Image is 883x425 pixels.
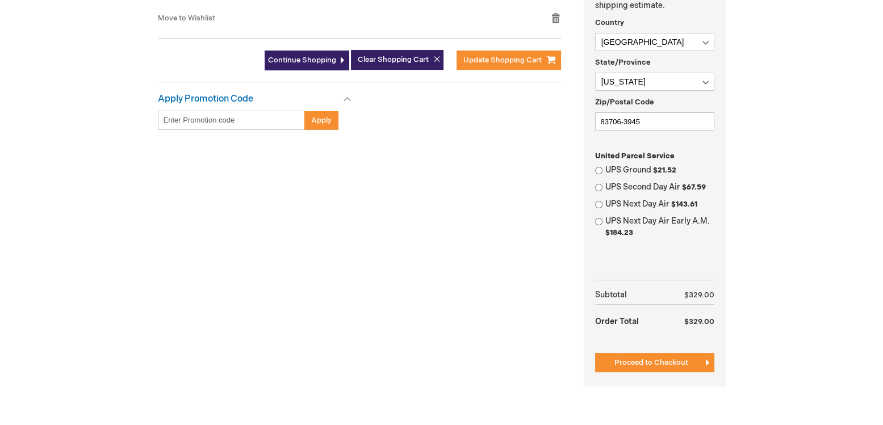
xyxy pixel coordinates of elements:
[304,111,338,130] button: Apply
[595,18,624,27] span: Country
[158,14,215,23] a: Move to Wishlist
[351,50,443,70] button: Clear Shopping Cart
[595,286,663,305] th: Subtotal
[595,152,675,161] span: United Parcel Service
[463,56,542,65] span: Update Shopping Cart
[671,200,697,209] span: $143.61
[595,353,714,372] button: Proceed to Checkout
[265,51,349,70] a: Continue Shopping
[311,116,332,125] span: Apply
[605,182,714,193] label: UPS Second Day Air
[605,228,633,237] span: $184.23
[605,216,714,238] label: UPS Next Day Air Early A.M.
[358,55,429,64] span: Clear Shopping Cart
[268,56,336,65] span: Continue Shopping
[158,94,253,104] strong: Apply Promotion Code
[595,58,651,67] span: State/Province
[653,166,676,175] span: $21.52
[595,311,639,331] strong: Order Total
[457,51,561,70] button: Update Shopping Cart
[684,317,714,326] span: $329.00
[682,183,706,192] span: $67.59
[595,98,654,107] span: Zip/Postal Code
[684,291,714,300] span: $329.00
[158,111,305,130] input: Enter Promotion code
[605,165,714,176] label: UPS Ground
[605,199,714,210] label: UPS Next Day Air
[614,358,688,367] span: Proceed to Checkout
